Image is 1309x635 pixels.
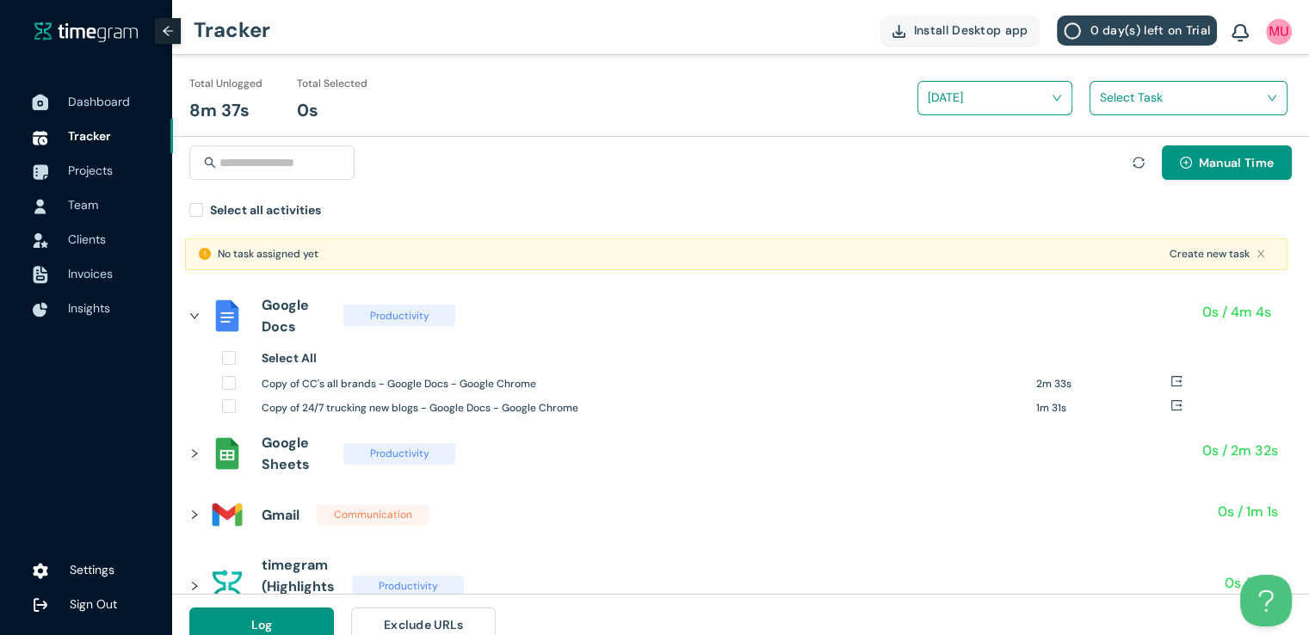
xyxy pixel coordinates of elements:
[189,76,262,92] h1: Total Unlogged
[32,95,49,112] img: DashboardIcon
[1180,157,1192,170] span: plus-circle
[210,299,244,333] img: assets%2Ficons%2Fdocs_official.png
[68,128,111,144] span: Tracker
[262,400,1023,416] h1: Copy of 24/7 trucking new blogs - Google Docs - Google Chrome
[251,615,273,634] span: Log
[33,266,48,284] img: InvoiceIcon
[199,248,211,260] span: exclamation-circle
[68,94,130,109] span: Dashboard
[1090,21,1210,40] span: 0 day(s) left on Trial
[33,164,48,180] img: ProjectIcon
[352,576,464,597] span: Productivity
[1218,501,1278,522] h1: 0s / 1m 1s
[162,25,174,37] span: arrow-left
[1225,572,1278,594] h1: 0s / 30s
[1266,19,1292,45] img: UserIcon
[1057,15,1217,46] button: 0 day(s) left on Trial
[189,509,200,520] span: right
[194,4,270,56] h1: Tracker
[34,21,138,42] a: timegram
[262,504,299,526] h1: Gmail
[210,436,244,471] img: assets%2Ficons%2Fsheets_official.png
[189,448,200,459] span: right
[262,554,335,619] h1: timegram (Highlights App)
[262,432,326,475] h1: Google Sheets
[297,76,367,92] h1: Total Selected
[218,246,1162,262] h1: No task assigned yet
[1199,153,1274,172] span: Manual Time
[189,97,250,124] h1: 8m 37s
[33,199,48,214] img: UserIcon
[68,197,98,213] span: Team
[33,130,48,145] img: TimeTrackerIcon
[68,300,110,316] span: Insights
[1133,157,1145,169] span: sync
[1169,246,1249,262] a: Create new task
[33,302,48,317] img: InsightsIcon
[262,294,326,337] h1: Google Docs
[1256,249,1266,259] span: close
[1170,399,1182,411] span: export
[210,569,244,603] img: assets%2Ficons%2Ftg.png
[262,348,317,367] h1: Select All
[914,21,1028,40] span: Install Desktop app
[68,163,113,178] span: Projects
[343,305,455,326] span: Productivity
[1202,301,1271,323] h1: 0s / 4m 4s
[33,563,48,580] img: settings.78e04af822cf15d41b38c81147b09f22.svg
[1036,400,1170,416] h1: 1m 31s
[1162,145,1292,180] button: plus-circleManual Time
[68,231,106,247] span: Clients
[70,562,114,577] span: Settings
[892,25,905,38] img: DownloadApp
[189,581,200,591] span: right
[210,200,321,219] h1: Select all activities
[343,443,455,465] span: Productivity
[262,376,1023,392] h1: Copy of CC's all brands - Google Docs - Google Chrome
[880,15,1040,46] button: Install Desktop app
[33,233,48,248] img: InvoiceIcon
[317,504,429,526] span: Communication
[210,497,244,532] img: assets%2Ficons%2Ficons8-gmail-240.png
[1240,575,1292,626] iframe: Toggle Customer Support
[33,597,48,613] img: logOut.ca60ddd252d7bab9102ea2608abe0238.svg
[1256,249,1266,260] button: close
[34,22,138,42] img: timegram
[189,311,200,321] span: right
[204,157,216,169] span: search
[297,97,318,124] h1: 0s
[1170,375,1182,387] span: export
[1232,24,1249,43] img: BellIcon
[1202,440,1278,461] h1: 0s / 2m 32s
[384,615,464,634] span: Exclude URLs
[70,596,117,612] span: Sign Out
[68,266,113,281] span: Invoices
[1036,376,1170,392] h1: 2m 33s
